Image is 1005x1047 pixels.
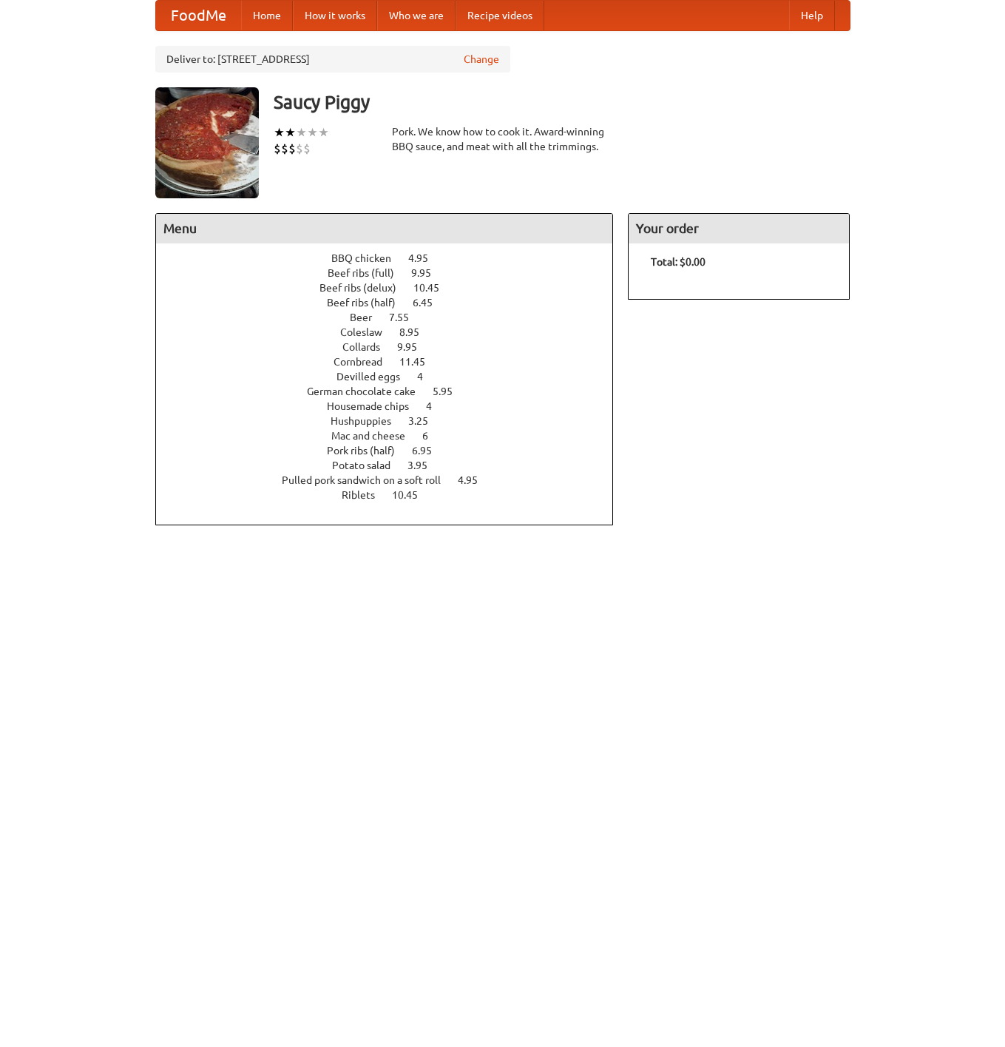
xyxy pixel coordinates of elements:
[318,124,329,141] li: ★
[319,282,411,294] span: Beef ribs (delux)
[413,282,454,294] span: 10.45
[155,46,510,73] div: Deliver to: [STREET_ADDRESS]
[331,252,406,264] span: BBQ chicken
[303,141,311,157] li: $
[408,415,443,427] span: 3.25
[651,256,705,268] b: Total: $0.00
[293,1,377,30] a: How it works
[334,356,453,368] a: Cornbread 11.45
[433,386,467,397] span: 5.95
[389,312,424,323] span: 7.55
[327,445,459,457] a: Pork ribs (half) 6.95
[350,312,436,323] a: Beer 7.55
[342,341,444,353] a: Collards 9.95
[332,459,405,471] span: Potato salad
[307,386,430,397] span: German chocolate cake
[334,356,397,368] span: Cornbread
[274,141,281,157] li: $
[285,124,296,141] li: ★
[340,326,447,338] a: Coleslaw 8.95
[327,297,460,309] a: Beef ribs (half) 6.45
[377,1,456,30] a: Who we are
[417,371,438,383] span: 4
[629,214,849,243] h4: Your order
[342,489,390,501] span: Riblets
[288,141,296,157] li: $
[274,124,285,141] li: ★
[407,459,442,471] span: 3.95
[399,326,434,338] span: 8.95
[336,371,450,383] a: Devilled eggs 4
[411,267,446,279] span: 9.95
[342,341,395,353] span: Collards
[327,400,459,412] a: Housemade chips 4
[350,312,387,323] span: Beer
[331,415,456,427] a: Hushpuppies 3.25
[327,297,410,309] span: Beef ribs (half)
[789,1,835,30] a: Help
[426,400,447,412] span: 4
[331,415,406,427] span: Hushpuppies
[413,297,447,309] span: 6.45
[412,445,447,457] span: 6.95
[464,52,499,67] a: Change
[342,489,445,501] a: Riblets 10.45
[282,474,505,486] a: Pulled pork sandwich on a soft roll 4.95
[340,326,397,338] span: Coleslaw
[327,445,410,457] span: Pork ribs (half)
[336,371,415,383] span: Devilled eggs
[397,341,432,353] span: 9.95
[307,386,480,397] a: German chocolate cake 5.95
[408,252,443,264] span: 4.95
[282,474,456,486] span: Pulled pork sandwich on a soft roll
[392,124,614,154] div: Pork. We know how to cook it. Award-winning BBQ sauce, and meat with all the trimmings.
[456,1,544,30] a: Recipe videos
[331,430,456,442] a: Mac and cheese 6
[319,282,467,294] a: Beef ribs (delux) 10.45
[281,141,288,157] li: $
[296,141,303,157] li: $
[332,459,455,471] a: Potato salad 3.95
[331,430,420,442] span: Mac and cheese
[241,1,293,30] a: Home
[328,267,458,279] a: Beef ribs (full) 9.95
[156,214,613,243] h4: Menu
[328,267,409,279] span: Beef ribs (full)
[155,87,259,198] img: angular.jpg
[307,124,318,141] li: ★
[274,87,850,117] h3: Saucy Piggy
[422,430,443,442] span: 6
[331,252,456,264] a: BBQ chicken 4.95
[327,400,424,412] span: Housemade chips
[156,1,241,30] a: FoodMe
[296,124,307,141] li: ★
[399,356,440,368] span: 11.45
[458,474,493,486] span: 4.95
[392,489,433,501] span: 10.45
